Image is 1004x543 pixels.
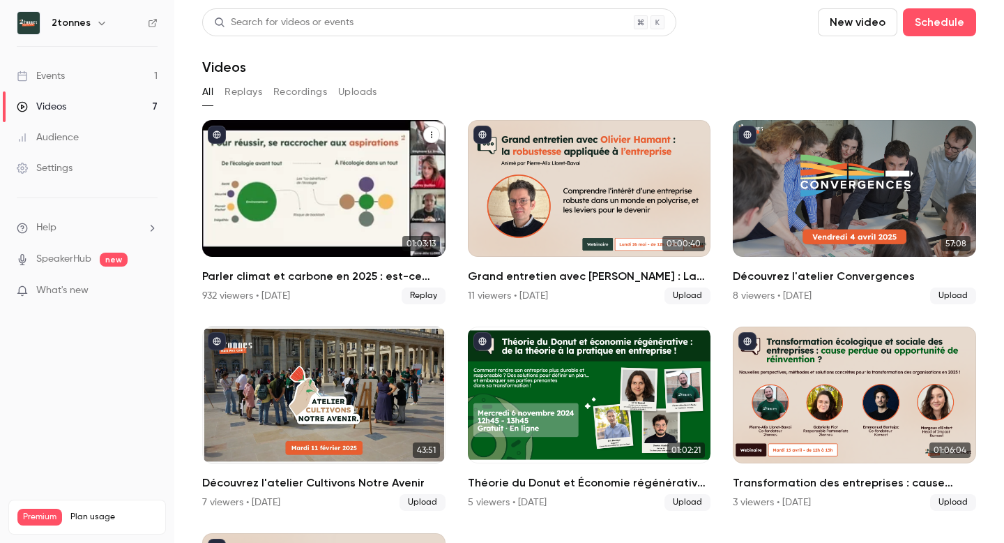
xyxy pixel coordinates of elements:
section: Videos [202,8,976,535]
span: Help [36,221,56,235]
span: What's new [36,283,89,298]
a: 01:06:04Transformation des entreprises : cause [PERSON_NAME] ou opportunité de réinvention ?3 vie... [733,327,976,511]
button: published [473,332,492,350]
li: Découvrez l'atelier Cultivons Notre Avenir [202,327,446,511]
button: published [738,126,756,144]
h1: Videos [202,59,246,75]
div: 5 viewers • [DATE] [468,496,547,509]
li: Théorie du Donut et Économie régénérative : quelle pratique en entreprise ? [468,327,711,511]
img: 2tonnes [17,12,40,34]
span: Plan usage [70,512,157,523]
button: New video [818,8,897,36]
button: published [208,126,226,144]
div: Audience [17,131,79,144]
li: Découvrez l'atelier Convergences [733,120,976,304]
div: Search for videos or events [214,15,353,30]
li: Grand entretien avec Olivier Hamant : La robustesse appliquée aux entreprises [468,120,711,304]
button: published [208,332,226,350]
span: Premium [17,509,62,526]
div: 7 viewers • [DATE] [202,496,280,509]
a: 01:03:13Parler climat et carbone en 2025 : est-ce bien raisonnable ?932 viewers • [DATE]Replay [202,120,446,304]
span: Upload [400,494,446,511]
div: Events [17,69,65,83]
button: published [738,332,756,350]
button: Uploads [338,81,377,103]
span: 01:02:21 [667,442,705,458]
span: 01:03:13 [402,236,440,251]
li: Transformation des entreprises : cause perdue ou opportunité de réinvention ? [733,327,976,511]
span: 01:06:04 [929,442,971,458]
span: Upload [930,494,976,511]
span: Replay [402,288,446,304]
h2: Transformation des entreprises : cause [PERSON_NAME] ou opportunité de réinvention ? [733,475,976,491]
div: 8 viewers • [DATE] [733,289,812,303]
h6: 2tonnes [52,16,91,30]
a: 01:02:21Théorie du Donut et Économie régénérative : quelle pratique en entreprise ?5 viewers • [D... [468,327,711,511]
button: All [202,81,213,103]
div: 3 viewers • [DATE] [733,496,811,509]
li: Parler climat et carbone en 2025 : est-ce bien raisonnable ? [202,120,446,304]
li: help-dropdown-opener [17,221,158,235]
div: 11 viewers • [DATE] [468,289,548,303]
span: Upload [664,494,710,511]
h2: Grand entretien avec [PERSON_NAME] : La robustesse appliquée aux entreprises [468,268,711,285]
div: Videos [17,100,66,114]
a: 43:51Découvrez l'atelier Cultivons Notre Avenir7 viewers • [DATE]Upload [202,327,446,511]
button: Recordings [273,81,327,103]
span: 01:00:40 [662,236,705,251]
h2: Découvrez l'atelier Convergences [733,268,976,285]
button: published [473,126,492,144]
span: Upload [664,288,710,304]
a: 57:08Découvrez l'atelier Convergences8 viewers • [DATE]Upload [733,120,976,304]
span: new [100,253,128,267]
h2: Parler climat et carbone en 2025 : est-ce bien raisonnable ? [202,268,446,285]
span: 43:51 [413,442,440,458]
a: SpeakerHub [36,252,91,267]
span: Upload [930,288,976,304]
button: Replays [225,81,262,103]
span: 57:08 [941,236,971,251]
div: 932 viewers • [DATE] [202,289,290,303]
div: Settings [17,161,73,175]
h2: Théorie du Donut et Économie régénérative : quelle pratique en entreprise ? [468,475,711,491]
a: 01:00:40Grand entretien avec [PERSON_NAME] : La robustesse appliquée aux entreprises11 viewers •... [468,120,711,304]
h2: Découvrez l'atelier Cultivons Notre Avenir [202,475,446,491]
iframe: Noticeable Trigger [141,285,158,297]
button: Schedule [903,8,976,36]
